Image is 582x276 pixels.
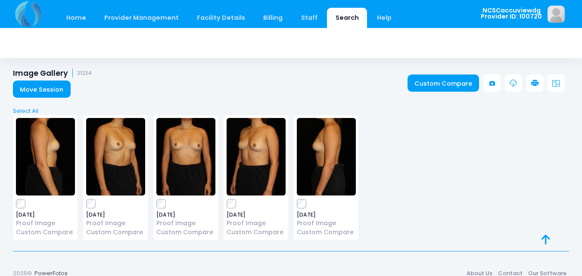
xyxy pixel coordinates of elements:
a: Custom Compare [408,74,479,92]
a: Proof Image [297,219,356,228]
a: Billing [255,8,291,28]
a: Help [369,8,400,28]
img: image [227,118,286,195]
img: image [548,6,565,23]
a: Provider Management [96,8,187,28]
h1: Image Gallery [13,69,92,78]
img: image [156,118,215,195]
a: Custom Compare [86,228,145,237]
a: Custom Compare [297,228,356,237]
span: [DATE] [86,212,145,217]
img: image [16,118,75,195]
a: Custom Compare [156,228,215,237]
span: [DATE] [16,212,75,217]
a: Facility Details [189,8,254,28]
span: NCSCaccuviewdg Provider ID: 100720 [481,7,542,20]
img: image [297,118,356,195]
small: 21234 [77,70,92,77]
a: Search [327,8,367,28]
a: Select All [10,107,572,115]
a: Proof Image [16,219,75,228]
a: Custom Compare [16,228,75,237]
a: Proof Image [227,219,286,228]
img: image [86,118,145,195]
a: Staff [293,8,326,28]
a: Proof Image [86,219,145,228]
span: [DATE] [156,212,215,217]
a: Move Session [13,81,71,98]
a: Proof Image [156,219,215,228]
span: [DATE] [297,212,356,217]
a: Custom Compare [227,228,286,237]
span: [DATE] [227,212,286,217]
a: Home [58,8,94,28]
